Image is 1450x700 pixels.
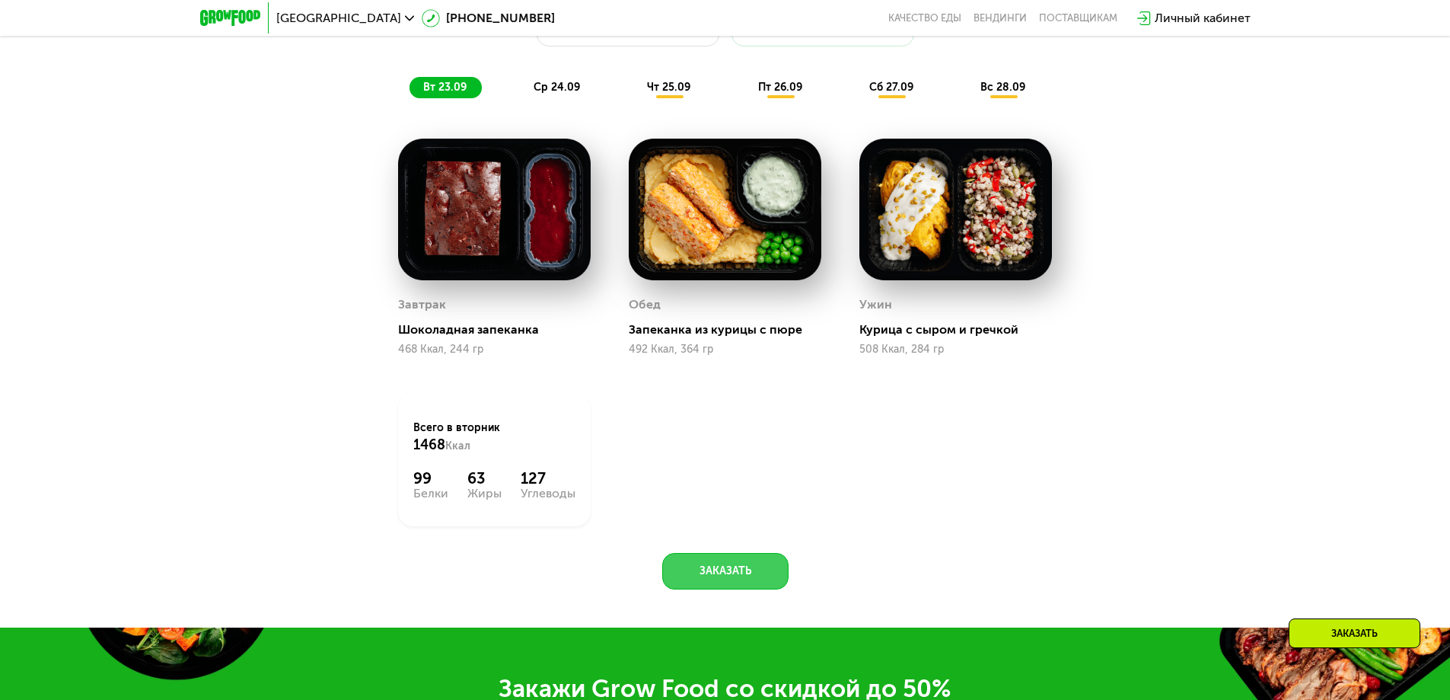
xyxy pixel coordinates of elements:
[534,81,580,94] span: ср 24.09
[413,436,445,453] span: 1468
[974,12,1027,24] a: Вендинги
[398,293,446,316] div: Завтрак
[413,469,448,487] div: 99
[1039,12,1117,24] div: поставщикам
[859,344,1052,356] div: 508 Ккал, 284 гр
[859,322,1064,337] div: Курица с сыром и гречкой
[859,293,892,316] div: Ужин
[1155,9,1251,27] div: Личный кабинет
[629,322,833,337] div: Запеканка из курицы с пюре
[276,12,401,24] span: [GEOGRAPHIC_DATA]
[980,81,1025,94] span: вс 28.09
[888,12,961,24] a: Качество еды
[1289,618,1420,648] div: Заказать
[398,322,603,337] div: Шоколадная запеканка
[398,344,591,356] div: 468 Ккал, 244 гр
[647,81,690,94] span: чт 25.09
[629,344,821,356] div: 492 Ккал, 364 гр
[423,81,467,94] span: вт 23.09
[629,293,661,316] div: Обед
[445,439,470,452] span: Ккал
[521,469,575,487] div: 127
[413,487,448,500] div: Белки
[662,553,789,590] button: Заказать
[869,81,913,94] span: сб 27.09
[521,487,575,500] div: Углеводы
[467,469,502,487] div: 63
[422,9,555,27] a: [PHONE_NUMBER]
[413,420,575,454] div: Всего в вторник
[758,81,802,94] span: пт 26.09
[467,487,502,500] div: Жиры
